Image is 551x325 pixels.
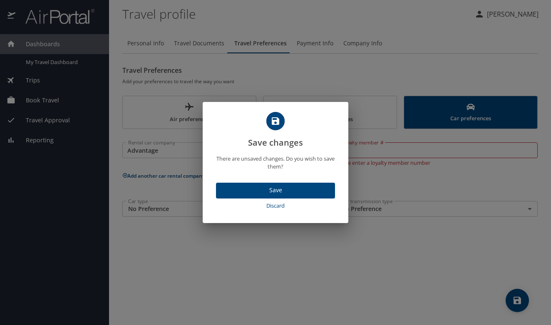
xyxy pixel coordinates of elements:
[213,112,338,149] h2: Save changes
[219,201,332,211] span: Discard
[216,183,335,199] button: Save
[216,198,335,213] button: Discard
[213,155,338,171] p: There are unsaved changes. Do you wish to save them?
[223,185,328,196] span: Save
